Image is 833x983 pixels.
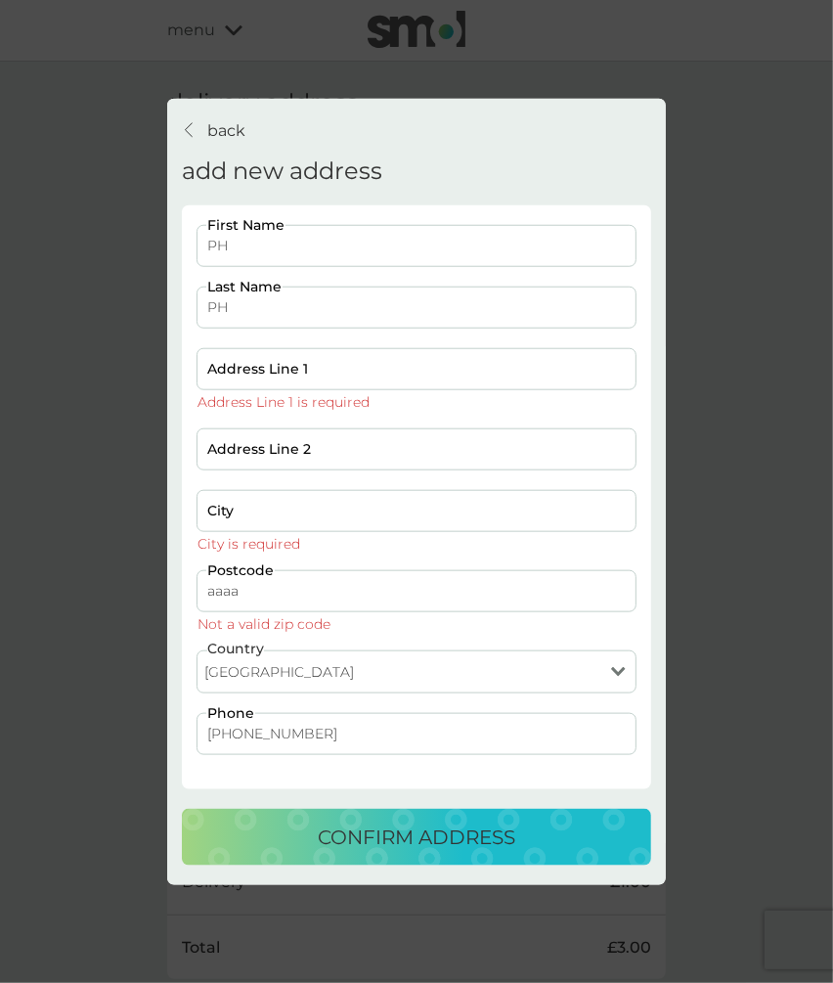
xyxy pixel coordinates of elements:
div: Address Line 1 is required [197,395,371,409]
button: confirm address [182,809,651,866]
h4: add new address [182,157,382,186]
div: Not a valid zip code [197,617,331,631]
p: confirm address [318,822,515,853]
p: back [207,117,245,143]
div: City is required [197,537,301,551]
label: Country [207,642,264,655]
